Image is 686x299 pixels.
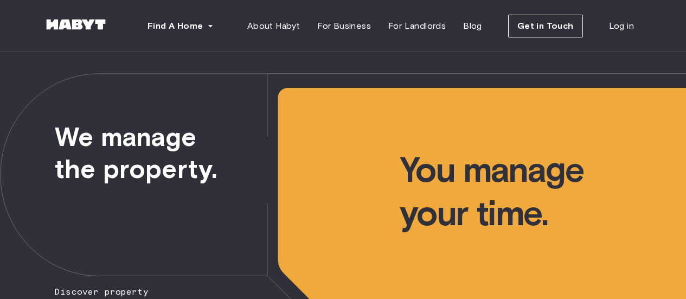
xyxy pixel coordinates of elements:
span: Log in [609,20,634,33]
span: Get in Touch [517,20,574,33]
button: Find A Home [139,15,222,37]
span: You manage your time. [400,52,686,235]
span: Blog [463,20,482,33]
img: Habyt [43,19,108,30]
a: Blog [454,15,491,37]
a: Log in [600,15,643,37]
a: About Habyt [239,15,309,37]
span: For Business [317,20,371,33]
span: About Habyt [247,20,300,33]
button: Get in Touch [508,15,583,37]
a: For Business [309,15,380,37]
span: Find A Home [148,20,203,33]
a: For Landlords [380,15,454,37]
span: For Landlords [388,20,446,33]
